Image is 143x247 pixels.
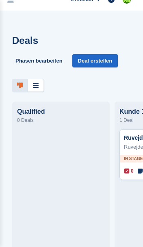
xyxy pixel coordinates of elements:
[12,35,38,46] h1: Deals
[72,54,118,67] a: Deal erstellen
[17,108,105,115] div: Qualified
[12,54,66,67] a: Phasen bearbeiten
[124,167,134,175] span: 0
[17,115,105,125] div: 0 Deals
